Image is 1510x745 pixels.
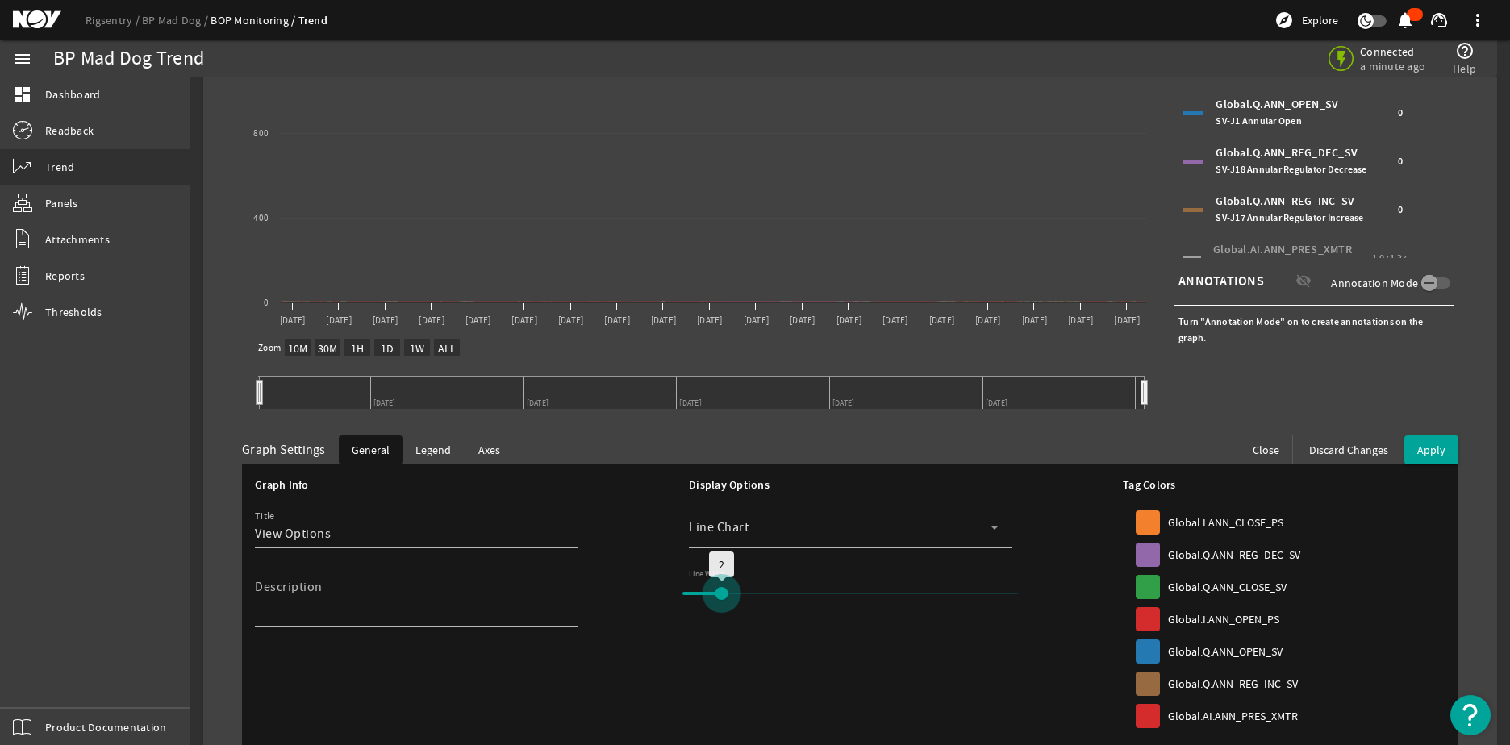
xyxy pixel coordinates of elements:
[1216,194,1393,226] div: Global.Q.ANN_REG_INC_SV
[255,579,323,595] mat-label: Description
[1168,514,1283,531] span: Global.I.ANN_CLOSE_PS
[1216,145,1393,177] div: Global.Q.ANN_REG_DEC_SV
[1216,163,1366,176] span: SV-J18 Annular Regulator Decrease
[511,314,537,327] text: [DATE]
[558,314,584,327] text: [DATE]
[351,341,365,356] text: 1H
[45,123,94,139] span: Readback
[464,435,515,464] button: Axes
[1213,242,1368,274] div: Global.AI.ANN_PRES_XMTR
[288,341,308,356] text: 10M
[1114,314,1140,327] text: [DATE]
[1168,579,1287,595] span: Global.Q.ANN_CLOSE_SV
[1429,10,1449,30] mat-icon: support_agent
[1360,44,1429,59] span: Connected
[836,314,862,327] text: [DATE]
[1309,442,1388,458] span: Discard Changes
[1302,12,1338,28] span: Explore
[13,85,32,104] mat-icon: dashboard
[929,314,955,327] text: [DATE]
[1123,669,1311,698] button: Global.Q.ANN_REG_INC_SV
[86,13,142,27] a: Rigsentry
[1168,547,1300,563] span: Global.Q.ANN_REG_DEC_SV
[438,341,457,356] text: ALL
[1274,10,1294,30] mat-icon: explore
[1360,59,1429,73] span: a minute ago
[1216,97,1393,129] div: Global.Q.ANN_OPEN_SV
[1404,435,1458,464] button: Apply
[45,719,166,735] span: Product Documentation
[1168,676,1298,692] span: Global.Q.ANN_REG_INC_SV
[381,341,394,356] text: 1D
[1168,643,1283,660] span: Global.Q.ANN_OPEN_SV
[689,477,1012,493] div: Display Options
[255,510,274,522] mat-label: Title
[1296,435,1401,464] button: Discard Changes
[1123,701,1311,730] button: Global.AI.ANN_PRES_XMTR
[1123,637,1295,666] button: Global.Q.ANN_OPEN_SV
[1123,572,1299,601] button: Global.Q.ANN_CLOSE_SV
[45,304,102,320] span: Thresholds
[142,13,211,27] a: BP Mad Dog
[264,297,269,309] text: 0
[415,442,451,458] span: Legend
[697,314,723,327] text: [DATE]
[13,49,32,69] mat-icon: menu
[1216,114,1302,127] span: SV-J1 Annular Open
[45,231,110,248] span: Attachments
[1168,611,1279,627] span: Global.I.ANN_OPEN_PS
[689,519,749,535] span: Line Chart
[258,342,281,354] text: Zoom
[1174,310,1454,350] div: Turn "Annotation Mode" on to create annotations on the graph.
[478,442,500,458] span: Axes
[1123,508,1296,537] button: Global.I.ANN_CLOSE_PS
[1395,10,1415,30] mat-icon: notifications
[1398,202,1403,218] span: 0
[1022,314,1048,327] text: [DATE]
[975,314,1001,327] text: [DATE]
[410,341,425,356] text: 1W
[1123,540,1313,569] button: Global.Q.ANN_REG_DEC_SV
[45,268,85,284] span: Reports
[1123,605,1292,634] button: Global.I.ANN_OPEN_PS
[326,314,352,327] text: [DATE]
[689,566,1012,582] span: Line Width
[253,127,269,139] text: 800
[242,442,326,458] div: Graph Settings
[1240,435,1293,464] button: Close
[1455,41,1475,60] mat-icon: help_outline
[1123,477,1445,493] div: Tag Colors
[352,442,390,458] span: General
[1331,275,1421,291] label: Annotation Mode
[253,212,269,224] text: 400
[1253,442,1279,458] span: Close
[45,159,74,175] span: Trend
[1268,7,1345,33] button: Explore
[280,314,306,327] text: [DATE]
[1458,1,1497,40] button: more_vert
[1068,314,1094,327] text: [DATE]
[255,477,578,493] div: Graph Info
[744,314,770,327] text: [DATE]
[719,556,724,573] span: 2
[1450,695,1491,735] button: Open Resource Center
[1417,443,1445,457] span: Apply
[604,314,630,327] text: [DATE]
[45,86,100,102] span: Dashboard
[53,51,204,67] div: BP Mad Dog Trend
[298,13,327,28] a: Trend
[790,314,815,327] text: [DATE]
[1398,105,1403,121] span: 0
[339,435,403,464] button: General
[1372,250,1408,266] span: 1,071.27
[1453,60,1476,77] span: Help
[211,13,298,27] a: BOP Monitoring
[45,195,78,211] span: Panels
[882,314,908,327] text: [DATE]
[1398,153,1403,169] span: 0
[465,314,491,327] text: [DATE]
[318,341,338,356] text: 30M
[419,314,444,327] text: [DATE]
[1216,211,1363,224] span: SV-J17 Annular Regulator Increase
[651,314,677,327] text: [DATE]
